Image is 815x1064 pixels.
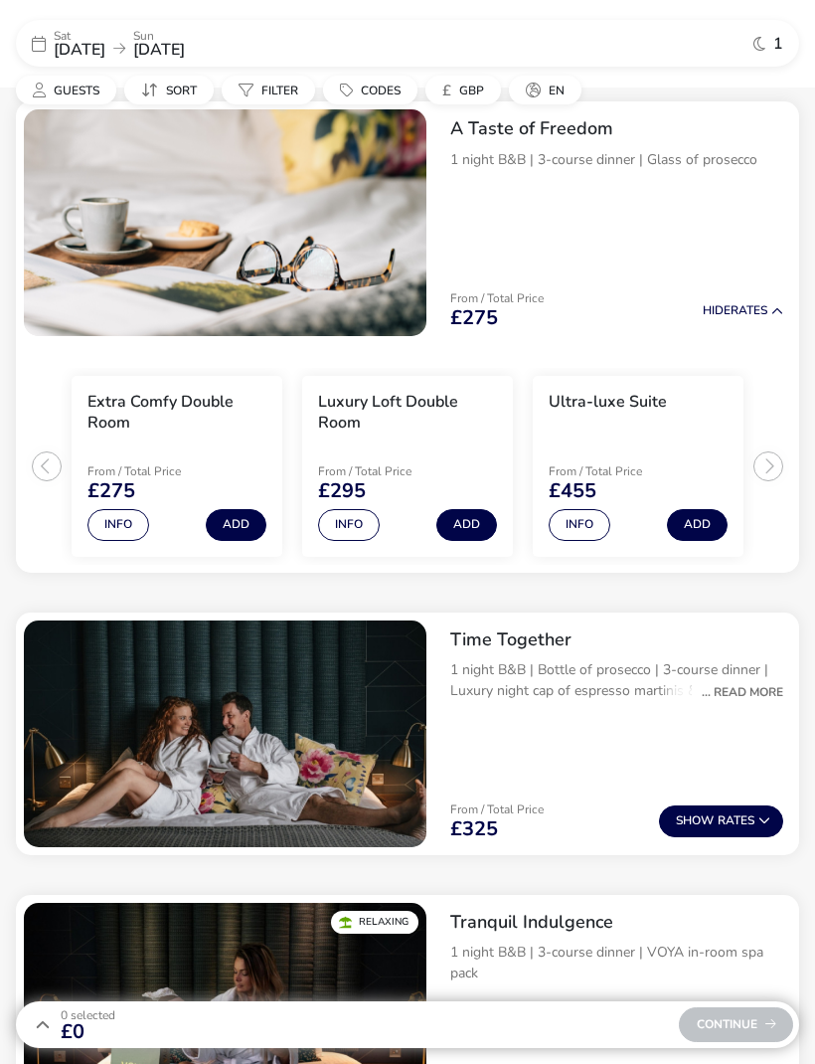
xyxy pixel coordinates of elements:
span: £0 [61,1022,115,1042]
button: Info [87,509,149,541]
span: Sort [166,83,197,98]
span: £275 [450,308,498,328]
p: From / Total Price [450,803,544,815]
button: £GBP [425,76,501,104]
button: Codes [323,76,417,104]
button: Filter [222,76,315,104]
span: Guests [54,83,99,98]
div: Tranquil Indulgence1 night B&B | 3-course dinner | VOYA in-room spa pack [434,895,799,1015]
p: 1 night B&B | 3-course dinner | VOYA in-room spa pack [450,942,783,983]
div: Relaxing [331,911,418,934]
p: From / Total Price [87,465,229,477]
naf-pibe-menu-bar-item: Codes [323,76,425,104]
p: 1 night B&B | 3-course dinner | Glass of prosecco [450,149,783,170]
p: 1 night B&B | Bottle of prosecco | 3-course dinner | Luxury night cap of espresso martinis & salt... [450,659,783,701]
swiper-slide: 1 / 1 [24,621,426,847]
h2: Time Together [450,628,783,651]
h3: Ultra-luxe Suite [549,392,667,413]
i: £ [442,81,451,100]
p: Sat [54,30,105,42]
naf-pibe-menu-bar-item: Sort [124,76,222,104]
span: £275 [87,481,135,501]
div: Continue [679,1007,793,1042]
span: Hide [703,302,731,318]
span: 0 Selected [61,1007,115,1023]
div: ... Read More [692,683,783,701]
swiper-slide: 3 / 3 [523,368,753,565]
swiper-slide: 1 / 3 [62,368,292,565]
div: Sat[DATE]Sun[DATE]1 [16,20,799,67]
h3: Extra Comfy Double Room [87,392,266,434]
naf-pibe-menu-bar-item: en [509,76,589,104]
button: Add [667,509,728,541]
span: en [549,83,565,98]
button: en [509,76,581,104]
p: From / Total Price [450,292,544,304]
span: GBP [459,83,484,98]
span: £325 [450,819,498,839]
span: Continue [697,1018,776,1031]
p: From / Total Price [549,465,690,477]
h2: A Taste of Freedom [450,117,783,140]
button: Info [318,509,380,541]
swiper-slide: 1 / 1 [24,109,426,336]
p: From / Total Price [318,465,459,477]
swiper-slide: 2 / 3 [292,368,523,565]
span: £295 [318,481,366,501]
span: £455 [549,481,596,501]
naf-pibe-menu-bar-item: Guests [16,76,124,104]
div: A Taste of Freedom1 night B&B | 3-course dinner | Glass of prosecco [434,101,799,222]
button: ShowRates [659,805,783,837]
button: Guests [16,76,116,104]
span: 1 [773,36,783,52]
span: [DATE] [133,39,185,61]
button: Info [549,509,610,541]
naf-pibe-menu-bar-item: £GBP [425,76,509,104]
button: Add [436,509,497,541]
naf-pibe-menu-bar-item: Filter [222,76,323,104]
span: Filter [261,83,298,98]
h2: Tranquil Indulgence [450,911,783,934]
h3: Luxury Loft Double Room [318,392,497,434]
span: [DATE] [54,39,105,61]
div: Time Together1 night B&B | Bottle of prosecco | 3-course dinner | Luxury night cap of espresso ma... [434,613,799,733]
p: Sun [133,30,185,42]
button: Sort [124,76,214,104]
button: Add [206,509,266,541]
button: HideRates [703,304,783,317]
span: Show [676,814,718,827]
span: Codes [361,83,401,98]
